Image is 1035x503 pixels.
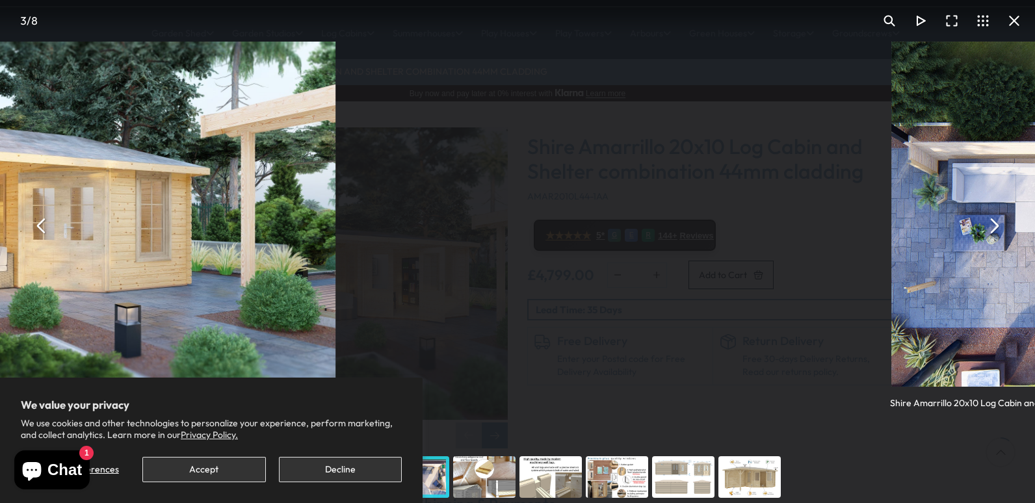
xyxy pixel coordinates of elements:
[21,417,402,441] p: We use cookies and other technologies to personalize your experience, perform marketing, and coll...
[279,457,402,482] button: Decline
[31,14,38,27] span: 8
[978,210,1009,241] button: Next
[10,450,94,493] inbox-online-store-chat: Shopify online store chat
[20,14,27,27] span: 3
[142,457,265,482] button: Accept
[5,5,52,36] div: /
[21,398,402,411] h2: We value your privacy
[967,5,999,36] button: Toggle thumbnails
[181,429,238,441] a: Privacy Policy.
[999,5,1030,36] button: Close
[874,5,905,36] button: Toggle zoom level
[26,210,57,241] button: Previous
